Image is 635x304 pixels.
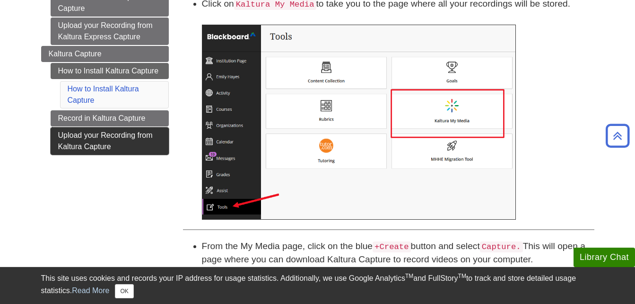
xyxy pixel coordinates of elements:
[51,127,169,155] a: Upload your Recording from Kaltura Capture
[41,273,594,298] div: This site uses cookies and records your IP address for usage statistics. Additionally, we use Goo...
[115,284,133,298] button: Close
[51,110,169,126] a: Record in Kaltura Capture
[202,240,594,267] li: From the My Media page, click on the blue button and select This will open a page where you can d...
[202,25,516,220] img: blackboard tools
[458,273,466,279] sup: TM
[480,241,523,252] code: Capture.
[373,241,411,252] code: +Create
[41,46,169,62] a: Kaltura Capture
[405,273,413,279] sup: TM
[68,85,139,104] a: How to Install Kaltura Capture
[602,129,633,142] a: Back to Top
[51,18,169,45] a: Upload your Recording from Kaltura Express Capture
[49,50,102,58] span: Kaltura Capture
[72,286,109,295] a: Read More
[574,248,635,267] button: Library Chat
[51,63,169,79] a: How to Install Kaltura Capture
